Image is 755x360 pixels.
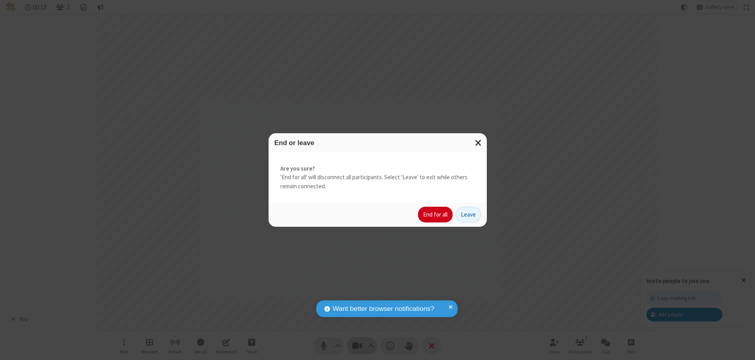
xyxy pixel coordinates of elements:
button: End for all [418,207,453,222]
strong: Are you sure? [280,164,475,173]
button: Close modal [470,133,487,152]
div: 'End for all' will disconnect all participants. Select 'Leave' to exit while others remain connec... [269,152,487,203]
span: Want better browser notifications? [333,304,434,314]
button: Leave [456,207,481,222]
h3: End or leave [274,139,481,147]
